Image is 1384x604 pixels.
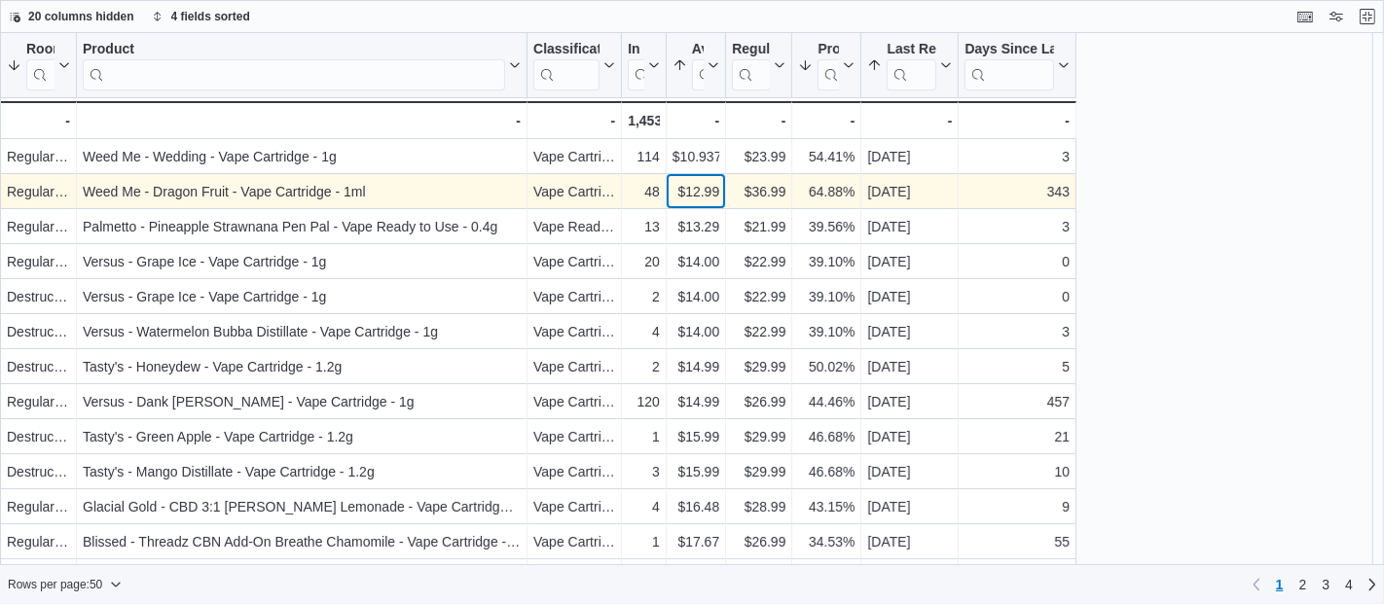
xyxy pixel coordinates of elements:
[1293,5,1317,28] button: Keyboard shortcuts
[798,285,855,308] div: 39.10%
[867,425,952,448] div: [DATE]
[83,180,521,203] div: Weed Me - Dragon Fruit - Vape Cartridge - 1ml
[798,530,855,553] div: 34.53%
[533,180,615,203] div: Vape Cartridge
[83,460,521,483] div: Tasty's - Mango Distillate - Vape Cartridge - 1.2g
[533,425,615,448] div: Vape Cartridge
[867,109,952,132] div: -
[965,285,1070,308] div: 0
[1361,573,1384,596] a: Next page
[628,530,660,553] div: 1
[732,425,785,448] div: $29.99
[732,320,785,343] div: $22.99
[533,215,615,238] div: Vape Ready To Use
[965,145,1070,168] div: 3
[628,41,644,59] div: In Stock Qty
[867,215,952,238] div: [DATE]
[7,390,70,413] div: Regular Inventory
[965,320,1070,343] div: 3
[7,355,70,378] div: Destruction
[628,215,660,238] div: 13
[26,41,55,90] div: Room
[867,390,952,413] div: [DATE]
[1322,575,1329,594] span: 3
[7,215,70,238] div: Regular Inventory
[673,530,719,553] div: $17.67
[171,9,250,24] span: 4 fields sorted
[83,109,521,132] div: -
[965,425,1070,448] div: 21
[673,390,719,413] div: $14.99
[673,180,719,203] div: $12.99
[673,355,719,378] div: $14.99
[732,41,770,59] div: Regular Price
[628,495,660,518] div: 4
[798,215,855,238] div: 39.56%
[7,145,70,168] div: Regular Inventory
[965,250,1070,273] div: 0
[867,495,952,518] div: [DATE]
[818,41,839,90] div: Profit Margin (%)
[798,320,855,343] div: 39.10%
[732,180,785,203] div: $36.99
[965,530,1070,553] div: 55
[1276,575,1284,594] span: 1
[7,530,70,553] div: Regular Inventory
[692,41,704,90] div: Avg Unit Cost In Stock
[628,390,660,413] div: 120
[7,180,70,203] div: Regular Inventory
[7,460,70,483] div: Destruction
[673,495,719,518] div: $16.48
[1337,569,1361,600] a: Page 4 of 4
[732,250,785,273] div: $22.99
[533,320,615,343] div: Vape Cartridge
[965,460,1070,483] div: 10
[673,109,719,132] div: -
[7,285,70,308] div: Destruction
[83,320,521,343] div: Versus - Watermelon Bubba Distillate - Vape Cartridge - 1g
[28,9,134,24] span: 20 columns hidden
[26,41,55,59] div: Room
[533,41,615,90] button: Classification
[7,425,70,448] div: Destruction
[673,425,719,448] div: $15.99
[1292,569,1315,600] a: Page 2 of 4
[628,109,660,132] div: 1,453
[867,41,952,90] button: Last Received Date
[732,145,785,168] div: $23.99
[83,41,505,90] div: Product
[798,180,855,203] div: 64.88%
[732,495,785,518] div: $28.99
[83,41,521,90] button: Product
[732,530,785,553] div: $26.99
[83,285,521,308] div: Versus - Grape Ice - Vape Cartridge - 1g
[533,145,615,168] div: Vape Cartridge
[867,145,952,168] div: [DATE]
[1245,573,1268,596] button: Previous page
[83,215,521,238] div: Palmetto - Pineapple Strawnana Pen Pal - Vape Ready to Use - 0.4g
[673,320,719,343] div: $14.00
[887,41,936,59] div: Last Received Date
[965,215,1070,238] div: 3
[7,41,70,90] button: Room
[732,41,785,90] button: Regular Price
[533,109,615,132] div: -
[83,530,521,553] div: Blissed - Threadz CBN Add-On Breathe Chamomile - Vape Cartridge - 0.5g
[798,109,855,132] div: -
[798,495,855,518] div: 43.15%
[1299,575,1307,594] span: 2
[798,355,855,378] div: 50.02%
[7,320,70,343] div: Destruction
[673,215,719,238] div: $13.29
[533,250,615,273] div: Vape Cartridge
[867,530,952,553] div: [DATE]
[867,460,952,483] div: [DATE]
[867,355,952,378] div: [DATE]
[628,41,644,90] div: In Stock Qty
[965,41,1054,59] div: Days Since Last Sold
[628,355,660,378] div: 2
[965,355,1070,378] div: 5
[1356,5,1379,28] button: Exit fullscreen
[8,577,102,592] span: Rows per page : 50
[732,355,785,378] div: $29.99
